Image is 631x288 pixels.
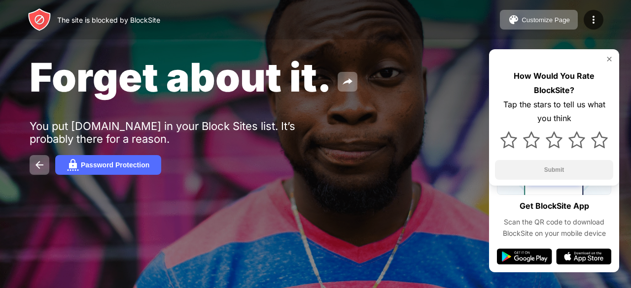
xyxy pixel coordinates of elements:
[546,131,562,148] img: star.svg
[81,161,149,169] div: Password Protection
[556,249,611,264] img: app-store.svg
[591,131,608,148] img: star.svg
[497,249,552,264] img: google-play.svg
[55,155,161,175] button: Password Protection
[523,131,540,148] img: star.svg
[495,97,613,126] div: Tap the stars to tell us what you think
[67,159,79,171] img: password.svg
[495,160,613,180] button: Submit
[28,8,51,32] img: header-logo.svg
[500,10,578,30] button: Customize Page
[522,16,570,24] div: Customize Page
[508,14,520,26] img: pallet.svg
[495,69,613,97] div: How Would You Rate BlockSite?
[500,131,517,148] img: star.svg
[605,55,613,63] img: rate-us-close.svg
[568,131,585,148] img: star.svg
[30,53,332,101] span: Forget about it.
[30,120,334,145] div: You put [DOMAIN_NAME] in your Block Sites list. It’s probably there for a reason.
[57,16,160,24] div: The site is blocked by BlockSite
[342,76,353,88] img: share.svg
[34,159,45,171] img: back.svg
[588,14,599,26] img: menu-icon.svg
